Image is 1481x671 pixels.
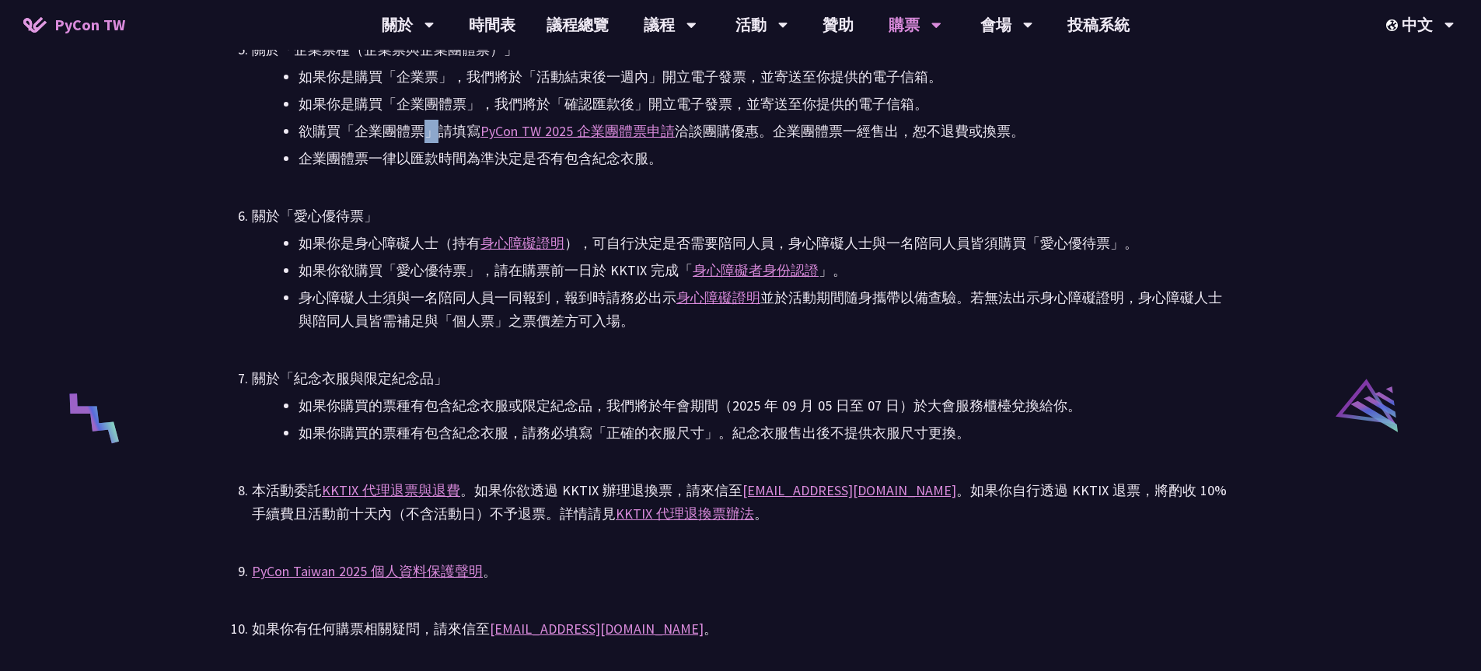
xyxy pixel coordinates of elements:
li: 欲購買「企業團體票」請填寫 洽談團購優惠。企業團體票一經售出，恕不退費或換票。 [299,120,1229,143]
li: 企業團體票一律以匯款時間為準決定是否有包含紀念衣服。 [299,147,1229,170]
span: PyCon TW [54,13,125,37]
li: 如果你購買的票種有包含紀念衣服或限定紀念品，我們將於年會期間（2025 年 09 月 05 日至 07 日）於大會服務櫃檯兌換給你。 [299,394,1229,418]
li: 如果你購買的票種有包含紀念衣服，請務必填寫「正確的衣服尺寸」。紀念衣服售出後不提供衣服尺寸更換。 [299,421,1229,445]
a: 身心障礙證明 [676,288,760,306]
a: 身心障礙者身份認證 [693,261,819,279]
li: 身心障礙人士須與一名陪同人員一同報到，報到時請務必出示 並於活動期間隨身攜帶以備查驗。若無法出示身心障礙證明，身心障礙人士與陪同人員皆需補足與「個人票」之票價差方可入場。 [299,286,1229,333]
a: [EMAIL_ADDRESS][DOMAIN_NAME] [742,481,956,499]
a: PyCon Taiwan 2025 個人資料保護聲明 [252,562,483,580]
a: 身心障礙證明 [480,234,564,252]
div: 如果你有任何購票相關疑問，請來信至 。 [252,617,1229,641]
a: PyCon TW [8,5,141,44]
div: 。 [252,560,1229,583]
div: 本活動委託 。如果你欲透過 KKTIX 辦理退換票，請來信至 。如果你自行透過 KKTIX 退票，將酌收 10% 手續費且活動前十天內（不含活動日）不予退票。詳情請見 。 [252,479,1229,526]
div: 關於「愛心優待票」 [252,204,1229,228]
div: 關於「紀念衣服與限定紀念品」 [252,367,1229,390]
li: 如果你是購買「企業票」，我們將於「活動結束後一週內」開立電子發票，並寄送至你提供的電子信箱。 [299,65,1229,89]
div: 關於「企業票種（企業票與企業團體票）」 [252,38,1229,61]
img: Locale Icon [1386,19,1402,31]
li: 如果你是購買「企業團體票」，我們將於「確認匯款後」開立電子發票，並寄送至你提供的電子信箱。 [299,93,1229,116]
img: Home icon of PyCon TW 2025 [23,17,47,33]
a: KKTIX 代理退票與退費 [322,481,460,499]
li: 如果你是身心障礙人士（持有 ），可自行決定是否需要陪同人員，身心障礙人士與一名陪同人員皆須購買「愛心優待票」。 [299,232,1229,255]
a: [EMAIL_ADDRESS][DOMAIN_NAME] [490,620,704,638]
li: 如果你欲購買「愛心優待票」，請在購票前一日於 KKTIX 完成「 」。 [299,259,1229,282]
a: KKTIX 代理退換票辦法 [616,505,754,522]
a: PyCon TW 2025 企業團體票申請 [480,122,675,140]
